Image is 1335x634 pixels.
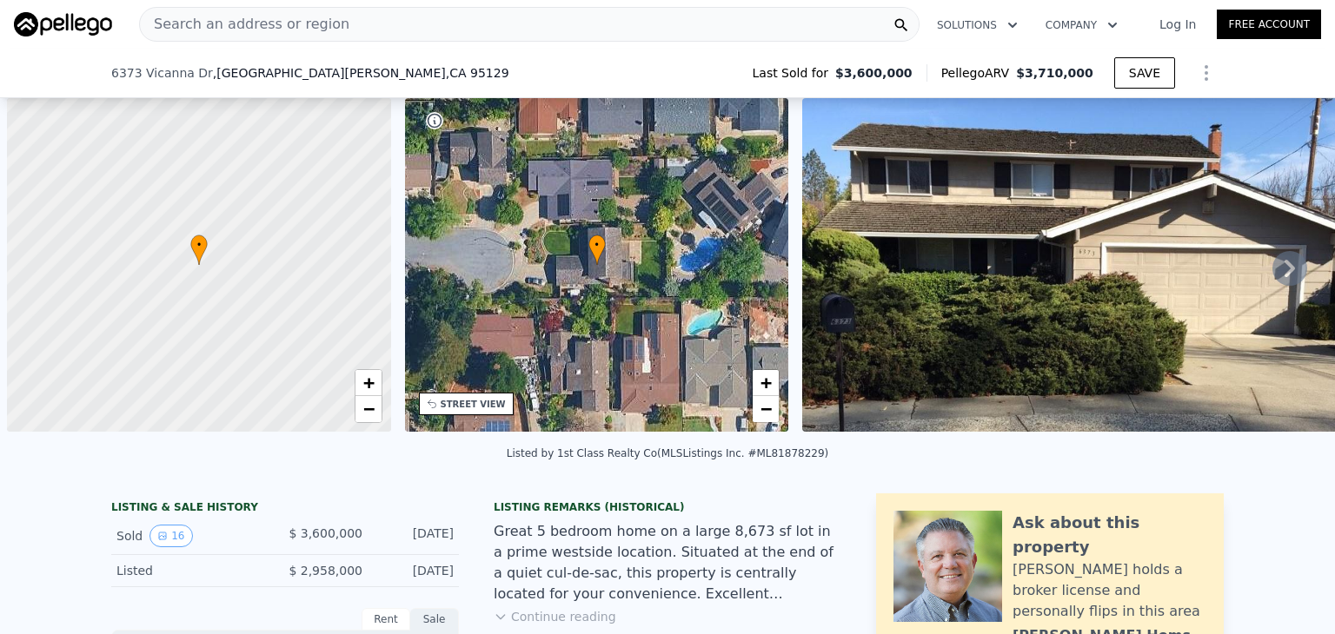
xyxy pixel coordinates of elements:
[1189,56,1224,90] button: Show Options
[753,64,836,82] span: Last Sold for
[507,447,829,459] div: Listed by 1st Class Realty Co (MLSListings Inc. #ML81878229)
[289,564,362,578] span: $ 2,958,000
[1114,57,1175,89] button: SAVE
[1217,10,1321,39] a: Free Account
[213,64,509,82] span: , [GEOGRAPHIC_DATA][PERSON_NAME]
[588,234,606,265] div: •
[355,370,382,396] a: Zoom in
[376,562,454,579] div: [DATE]
[494,500,841,514] div: Listing Remarks (Historical)
[355,396,382,422] a: Zoom out
[190,234,208,265] div: •
[362,608,410,631] div: Rent
[760,372,772,393] span: +
[494,608,616,625] button: Continue reading
[1013,511,1206,559] div: Ask about this property
[753,370,779,396] a: Zoom in
[376,525,454,547] div: [DATE]
[190,237,208,253] span: •
[835,64,913,82] span: $3,600,000
[588,237,606,253] span: •
[441,398,506,411] div: STREET VIEW
[14,12,112,36] img: Pellego
[760,398,772,419] span: −
[362,372,374,393] span: +
[923,10,1032,41] button: Solutions
[111,500,459,518] div: LISTING & SALE HISTORY
[149,525,192,547] button: View historical data
[1013,559,1206,622] div: [PERSON_NAME] holds a broker license and personally flips in this area
[289,526,362,540] span: $ 3,600,000
[753,396,779,422] a: Zoom out
[116,525,271,547] div: Sold
[941,64,1017,82] span: Pellego ARV
[494,521,841,604] div: Great 5 bedroom home on a large 8,673 sf lot in a prime westside location. Situated at the end of...
[446,66,509,80] span: , CA 95129
[362,398,374,419] span: −
[1139,16,1217,33] a: Log In
[116,562,271,579] div: Listed
[1016,66,1093,80] span: $3,710,000
[1032,10,1132,41] button: Company
[410,608,459,631] div: Sale
[140,14,349,35] span: Search an address or region
[111,64,213,82] span: 6373 Vicanna Dr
